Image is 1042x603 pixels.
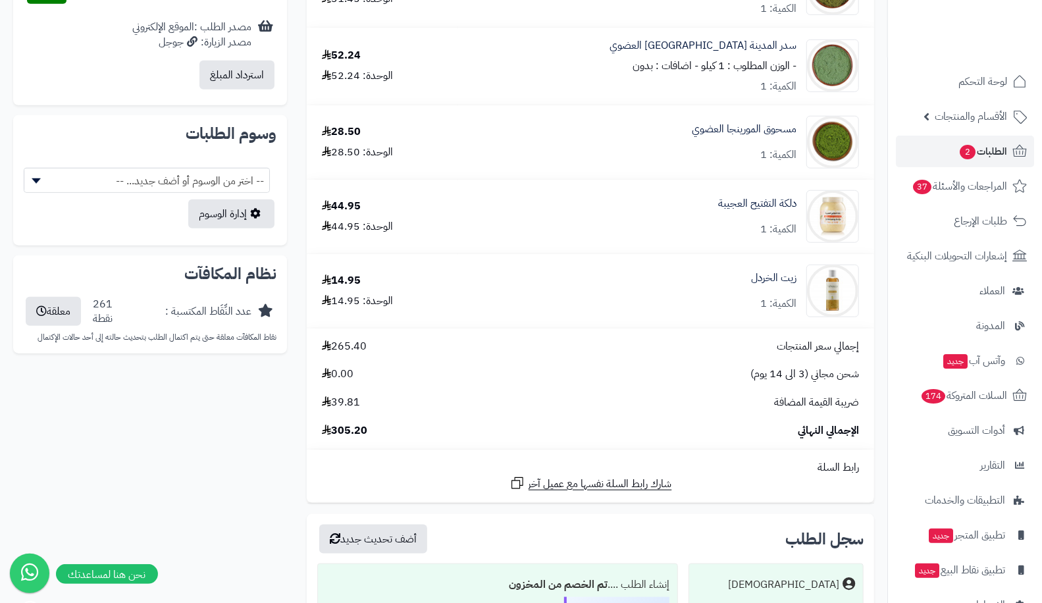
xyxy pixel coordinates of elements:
[980,456,1005,475] span: التقارير
[774,395,859,410] span: ضريبة القيمة المضافة
[728,577,839,592] div: [DEMOGRAPHIC_DATA]
[24,126,276,142] h2: وسوم الطلبات
[922,389,945,404] span: 174
[610,38,796,53] a: سدر المدينة [GEOGRAPHIC_DATA] العضوي
[920,386,1007,405] span: السلات المتروكة
[958,142,1007,161] span: الطلبات
[942,352,1005,370] span: وآتس آب
[319,525,427,554] button: أضف تحديث جديد
[927,526,1005,544] span: تطبيق المتجر
[896,519,1034,551] a: تطبيق المتجرجديد
[896,205,1034,237] a: طلبات الإرجاع
[760,296,796,311] div: الكمية: 1
[322,273,361,288] div: 14.95
[958,72,1007,91] span: لوحة التحكم
[914,561,1005,579] span: تطبيق نقاط البيع
[322,124,361,140] div: 28.50
[896,554,1034,586] a: تطبيق نقاط البيعجديد
[26,297,81,326] button: معلقة
[93,297,113,327] div: 261
[24,168,270,193] span: -- اختر من الوسوم أو أضف جديد... --
[322,367,353,382] span: 0.00
[952,37,1029,65] img: logo-2.png
[322,199,361,214] div: 44.95
[322,423,367,438] span: 305.20
[322,395,360,410] span: 39.81
[896,170,1034,202] a: المراجعات والأسئلة37
[907,247,1007,265] span: إشعارات التحويلات البنكية
[896,275,1034,307] a: العملاء
[807,39,858,92] img: 1690052262-Seder%20Leaves%20Powder%20Organic-90x90.jpg
[912,177,1007,196] span: المراجعات والأسئلة
[199,61,274,90] button: استرداد المبلغ
[165,304,251,319] div: عدد النِّقَاط المكتسبة :
[896,345,1034,377] a: وآتس آبجديد
[760,222,796,237] div: الكمية: 1
[925,491,1005,510] span: التطبيقات والخدمات
[979,282,1005,300] span: العملاء
[322,294,393,309] div: الوحدة: 14.95
[960,145,976,159] span: 2
[896,380,1034,411] a: السلات المتروكة174
[701,58,796,74] small: - الوزن المطلوب : 1 كيلو
[322,68,393,84] div: الوحدة: 52.24
[132,35,251,50] div: مصدر الزيارة: جوجل
[807,265,858,317] img: 1717354955-Mustard-Oil-100ml%20v02-90x90.jpg
[777,339,859,354] span: إجمالي سعر المنتجات
[24,332,276,343] p: نقاط المكافآت معلقة حتى يتم اكتمال الطلب بتحديث حالته إلى أحد حالات الإكتمال
[896,450,1034,481] a: التقارير
[913,180,931,194] span: 37
[943,354,968,369] span: جديد
[132,20,251,50] div: مصدر الطلب :الموقع الإلكتروني
[751,271,796,286] a: زيت الخردل
[509,577,608,592] b: تم الخصم من المخزون
[976,317,1005,335] span: المدونة
[807,190,858,243] img: 1735916177-Whitening%20Scrub%201-90x90.jpg
[896,240,1034,272] a: إشعارات التحويلات البنكية
[24,266,276,282] h2: نظام المكافآت
[326,572,669,598] div: إنشاء الطلب ....
[896,485,1034,516] a: التطبيقات والخدمات
[896,66,1034,97] a: لوحة التحكم
[529,477,672,492] span: شارك رابط السلة نفسها مع عميل آخر
[798,423,859,438] span: الإجمالي النهائي
[760,147,796,163] div: الكمية: 1
[896,310,1034,342] a: المدونة
[93,311,113,327] div: نقطة
[24,169,269,194] span: -- اختر من الوسوم أو أضف جديد... --
[915,564,939,578] span: جديد
[750,367,859,382] span: شحن مجاني (3 الى 14 يوم)
[312,460,869,475] div: رابط السلة
[718,196,796,211] a: دلكة التفتيح العجيبة
[760,1,796,16] div: الكمية: 1
[929,529,953,543] span: جديد
[896,136,1034,167] a: الطلبات2
[935,107,1007,126] span: الأقسام والمنتجات
[896,415,1034,446] a: أدوات التسويق
[785,531,864,547] h3: سجل الطلب
[322,48,361,63] div: 52.24
[322,339,367,354] span: 265.40
[954,212,1007,230] span: طلبات الإرجاع
[807,116,858,169] img: 1693553923-Moringa%20Powder-90x90.jpg
[322,145,393,160] div: الوحدة: 28.50
[509,475,672,492] a: شارك رابط السلة نفسها مع عميل آخر
[322,219,393,234] div: الوحدة: 44.95
[633,58,698,74] small: - اضافات : بدون
[692,122,796,137] a: مسحوق المورينجا العضوي
[948,421,1005,440] span: أدوات التسويق
[760,79,796,94] div: الكمية: 1
[188,199,274,228] a: إدارة الوسوم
